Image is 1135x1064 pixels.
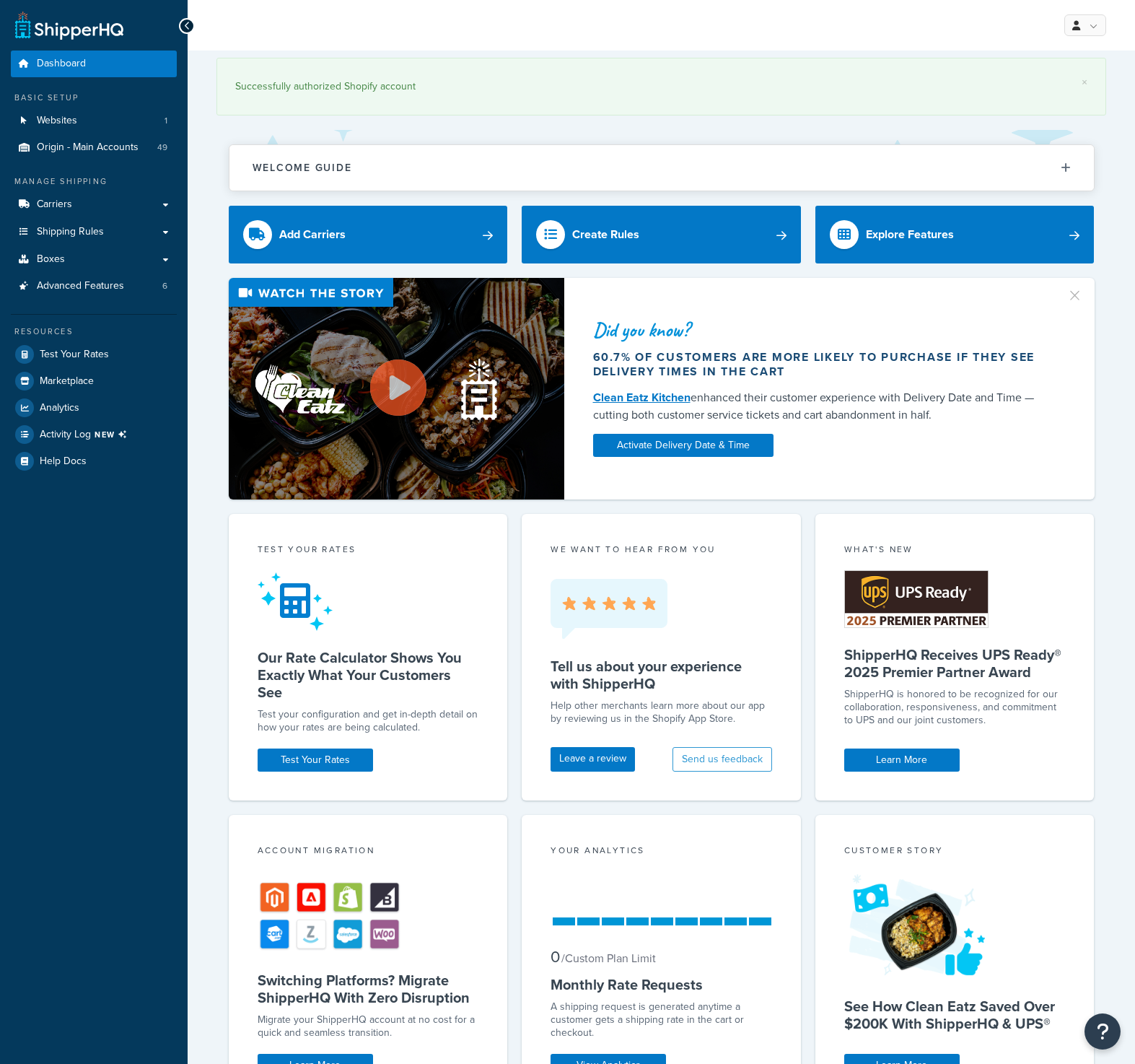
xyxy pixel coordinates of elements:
[11,273,177,300] a: Advanced Features6
[229,206,508,263] a: Add Carriers
[844,646,1066,681] h5: ShipperHQ Receives UPS Ready® 2025 Premier Partner Award
[844,688,1066,727] p: ShipperHQ is honored to be recognized for our collaboration, responsiveness, and commitment to UP...
[11,51,177,77] a: Dashboard
[37,199,72,211] span: Carriers
[844,844,1066,860] div: Customer Story
[1082,77,1087,88] a: ×
[258,972,479,1006] h5: Switching Platforms? Migrate ShipperHQ With Zero Disruption
[11,134,177,161] li: Origin - Main Accounts
[844,543,1066,559] div: What's New
[37,253,65,266] span: Boxes
[40,425,133,444] span: Activity Log
[522,206,801,263] a: Create Rules
[40,375,94,388] span: Marketplace
[551,747,635,772] a: Leave a review
[95,429,133,440] span: NEW
[258,649,479,701] h5: Our Rate Calculator Shows You Exactly What Your Customers See
[258,543,479,559] div: Test your rates
[593,350,1049,379] div: 60.7% of customers are more likely to purchase if they see delivery times in the cart
[279,224,346,245] div: Add Carriers
[815,206,1095,263] a: Explore Features
[253,162,352,173] h2: Welcome Guide
[258,1013,479,1039] div: Migrate your ShipperHQ account at no cost for a quick and seamless transition.
[40,402,79,414] span: Analytics
[11,326,177,338] div: Resources
[551,699,772,725] p: Help other merchants learn more about our app by reviewing us in the Shopify App Store.
[37,115,77,127] span: Websites
[844,749,960,772] a: Learn More
[157,141,167,154] span: 49
[258,708,479,734] div: Test your configuration and get in-depth detail on how your rates are being calculated.
[11,341,177,367] a: Test Your Rates
[11,134,177,161] a: Origin - Main Accounts49
[165,115,167,127] span: 1
[551,976,772,993] h5: Monthly Rate Requests
[11,191,177,218] a: Carriers
[37,226,104,238] span: Shipping Rules
[551,945,560,969] span: 0
[37,280,124,292] span: Advanced Features
[37,58,86,70] span: Dashboard
[258,844,479,860] div: Account Migration
[593,389,1049,424] div: enhanced their customer experience with Delivery Date and Time — cutting both customer service ti...
[11,92,177,104] div: Basic Setup
[11,175,177,188] div: Manage Shipping
[11,246,177,273] a: Boxes
[235,77,1087,97] div: Successfully authorized Shopify account
[37,141,139,154] span: Origin - Main Accounts
[561,950,656,967] small: / Custom Plan Limit
[844,998,1066,1032] h5: See How Clean Eatz Saved Over $200K With ShipperHQ & UPS®
[572,224,639,245] div: Create Rules
[551,844,772,860] div: Your Analytics
[162,280,167,292] span: 6
[551,658,772,692] h5: Tell us about your experience with ShipperHQ
[593,389,691,406] a: Clean Eatz Kitchen
[229,278,564,500] img: Video thumbnail
[551,1000,772,1039] div: A shipping request is generated anytime a customer gets a shipping rate in the cart or checkout.
[593,320,1049,340] div: Did you know?
[672,747,772,772] button: Send us feedback
[11,395,177,421] a: Analytics
[1084,1013,1121,1050] button: Open Resource Center
[40,455,87,468] span: Help Docs
[11,422,177,448] li: [object Object]
[11,219,177,245] a: Shipping Rules
[11,448,177,474] a: Help Docs
[551,543,772,556] p: we want to hear from you
[11,368,177,394] a: Marketplace
[11,108,177,134] li: Websites
[11,108,177,134] a: Websites1
[40,349,109,361] span: Test Your Rates
[11,422,177,448] a: Activity LogNEW
[258,749,373,772] a: Test Your Rates
[593,434,774,457] a: Activate Delivery Date & Time
[11,273,177,300] li: Advanced Features
[229,145,1094,191] button: Welcome Guide
[866,224,954,245] div: Explore Features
